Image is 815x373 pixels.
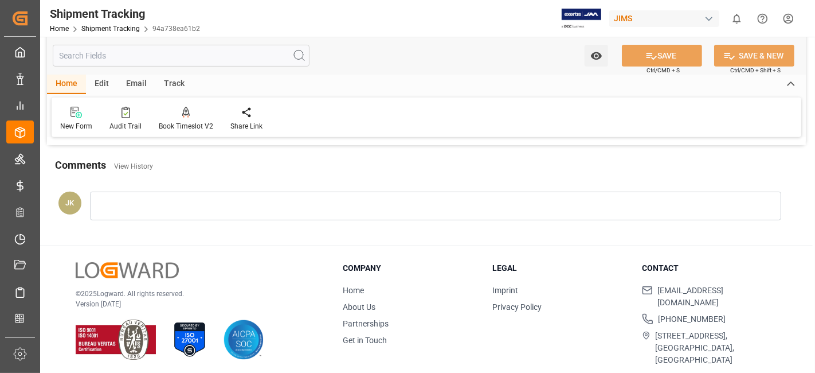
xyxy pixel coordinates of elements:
h3: Contact [642,262,777,274]
button: SAVE [622,45,702,67]
span: Ctrl/CMD + Shift + S [730,66,781,75]
span: [PHONE_NUMBER] [658,313,726,325]
a: Get in Touch [343,336,387,345]
img: Exertis%20JAM%20-%20Email%20Logo.jpg_1722504956.jpg [562,9,601,29]
h3: Company [343,262,478,274]
h3: Legal [492,262,628,274]
span: [EMAIL_ADDRESS][DOMAIN_NAME] [657,285,777,309]
div: JIMS [609,10,719,27]
div: Email [117,75,155,94]
a: About Us [343,302,375,312]
a: Shipment Tracking [81,25,140,33]
a: Partnerships [343,319,389,328]
h2: Comments [55,157,106,173]
input: Search Fields [53,45,309,67]
a: Imprint [492,286,518,295]
a: Home [343,286,364,295]
span: [STREET_ADDRESS], [GEOGRAPHIC_DATA], [GEOGRAPHIC_DATA] [655,330,777,366]
span: Ctrl/CMD + S [646,66,680,75]
div: Book Timeslot V2 [159,121,213,131]
p: Version [DATE] [76,299,314,309]
button: open menu [585,45,608,67]
div: New Form [60,121,92,131]
button: show 0 new notifications [724,6,750,32]
a: Privacy Policy [492,302,542,312]
button: SAVE & NEW [714,45,794,67]
button: Help Center [750,6,775,32]
button: JIMS [609,7,724,29]
div: Track [155,75,193,94]
div: Shipment Tracking [50,5,200,22]
div: Edit [86,75,117,94]
img: ISO 9001 & ISO 14001 Certification [76,320,156,360]
img: ISO 27001 Certification [170,320,210,360]
img: Logward Logo [76,262,179,279]
div: Audit Trail [109,121,142,131]
p: © 2025 Logward. All rights reserved. [76,289,314,299]
div: Home [47,75,86,94]
a: View History [114,162,153,170]
div: Share Link [230,121,262,131]
span: JK [66,199,75,207]
a: Home [50,25,69,33]
img: AICPA SOC [224,320,264,360]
